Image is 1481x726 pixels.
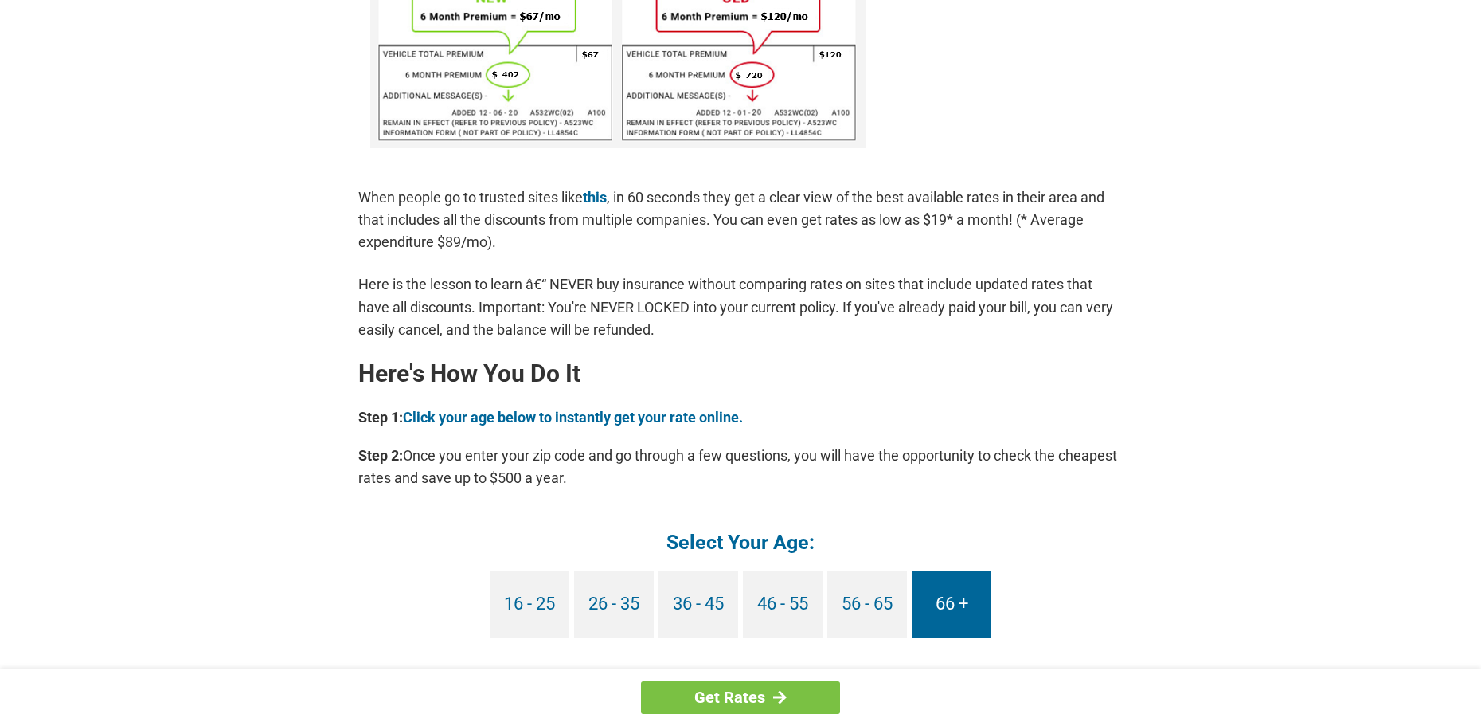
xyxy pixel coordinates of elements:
[490,571,569,638] a: 16 - 25
[358,361,1123,387] h2: Here's How You Do It
[574,571,654,638] a: 26 - 35
[403,409,743,426] a: Click your age below to instantly get your rate online.
[358,445,1123,489] p: Once you enter your zip code and go through a few questions, you will have the opportunity to che...
[358,529,1123,555] h4: Select Your Age:
[358,273,1123,340] p: Here is the lesson to learn â€“ NEVER buy insurance without comparing rates on sites that include...
[658,571,738,638] a: 36 - 45
[583,189,607,206] a: this
[641,681,840,714] a: Get Rates
[358,186,1123,253] p: When people go to trusted sites like , in 60 seconds they get a clear view of the best available ...
[912,571,991,638] a: 66 +
[358,447,403,464] b: Step 2:
[827,571,907,638] a: 56 - 65
[358,409,403,426] b: Step 1:
[743,571,823,638] a: 46 - 55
